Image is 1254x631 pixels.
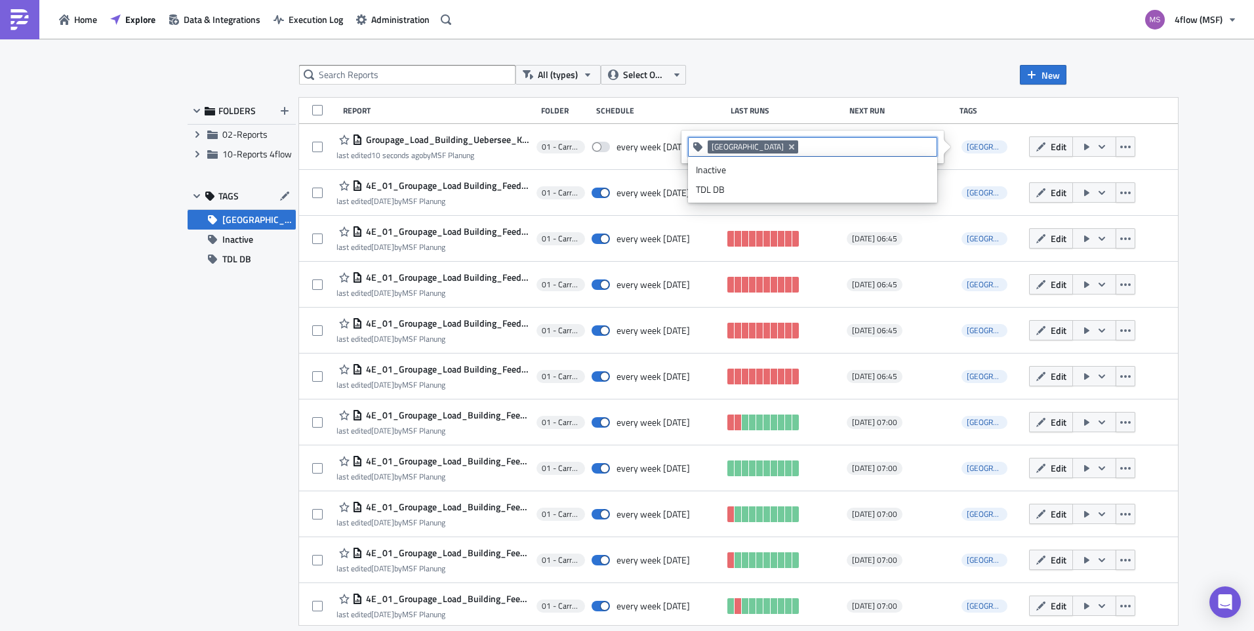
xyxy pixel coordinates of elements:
[852,279,897,290] span: [DATE] 06:45
[1029,596,1073,616] button: Edit
[371,424,394,437] time: 2025-05-27T12:42:33Z
[289,12,343,26] span: Execution Log
[1051,277,1066,291] span: Edit
[336,380,530,390] div: last edited by MSF Planung
[617,187,690,199] div: every week on Friday
[1029,274,1073,295] button: Edit
[1029,136,1073,157] button: Edit
[1051,140,1066,153] span: Edit
[1020,65,1066,85] button: New
[1051,232,1066,245] span: Edit
[1051,415,1066,429] span: Edit
[617,325,690,336] div: every week on Tuesday
[849,106,954,115] div: Next Run
[1029,504,1073,524] button: Edit
[852,555,897,565] span: [DATE] 07:00
[688,157,937,203] ul: selectable options
[617,554,690,566] div: every week on Tuesday
[696,163,929,176] div: Inactive
[852,601,897,611] span: [DATE] 07:00
[104,9,162,30] a: Explore
[961,232,1007,245] span: GRP Load Building
[1137,5,1244,34] button: 4flow (MSF)
[1144,9,1166,31] img: Avatar
[371,195,394,207] time: 2025-06-13T07:12:20Z
[967,186,1039,199] span: [GEOGRAPHIC_DATA]
[52,9,104,30] button: Home
[336,242,530,252] div: last edited by MSF Planung
[9,9,30,30] img: PushMetrics
[542,601,580,611] span: 01 - Carrier Performance
[542,555,580,565] span: 01 - Carrier Performance
[363,409,530,421] span: 4E_01_Groupage_Load_Building_Feedback_GW2 (Freitag - Verfrühte Anlieferung))
[363,363,530,375] span: 4E_01_Groupage_Load Building_Feedback_Import_MO
[1029,366,1073,386] button: Edit
[516,65,601,85] button: All (types)
[222,127,268,141] span: 02-Reports
[852,325,897,336] span: [DATE] 06:45
[617,279,690,291] div: every week on Wednesday
[967,140,1039,153] span: [GEOGRAPHIC_DATA]
[371,562,394,575] time: 2025-08-12T08:33:39Z
[363,593,530,605] span: 4E_01_Groupage_Load_Building_Feedback_GW2 (Montag - Verfrühte Anlieferung)
[363,547,530,559] span: 4E_01_Groupage_Load_Building_Feedback_GW2 (Dienstag - Verfrühte Anlieferung))
[617,508,690,520] div: every week on Wednesday
[363,455,530,467] span: 4E_01_Groupage_Load_Building_Feedback_GW2 (Donnerstag - Verfrühte Anlieferung)
[617,600,690,612] div: every week on Monday
[1042,68,1060,82] span: New
[961,462,1007,475] span: GRP Load Building
[967,370,1039,382] span: [GEOGRAPHIC_DATA]
[852,371,897,382] span: [DATE] 06:45
[371,516,394,529] time: 2025-05-27T12:43:00Z
[188,230,296,249] button: Inactive
[601,65,686,85] button: Select Owner
[961,324,1007,337] span: GRP Load Building
[712,142,784,152] span: [GEOGRAPHIC_DATA]
[852,509,897,519] span: [DATE] 07:00
[617,371,690,382] div: every week on Monday
[188,249,296,269] button: TDL DB
[617,417,690,428] div: every week on Friday
[1051,323,1066,337] span: Edit
[967,508,1039,520] span: [GEOGRAPHIC_DATA]
[961,186,1007,199] span: GRP Load Building
[74,12,97,26] span: Home
[1051,553,1066,567] span: Edit
[1029,182,1073,203] button: Edit
[542,463,580,474] span: 01 - Carrier Performance
[222,147,292,161] span: 10-Reports 4flow
[967,324,1039,336] span: [GEOGRAPHIC_DATA]
[218,190,239,202] span: TAGS
[371,333,394,345] time: 2025-06-12T07:35:11Z
[542,188,580,198] span: 01 - Carrier Performance
[1029,550,1073,570] button: Edit
[162,9,267,30] button: Data & Integrations
[336,334,530,344] div: last edited by MSF Planung
[542,325,580,336] span: 01 - Carrier Performance
[961,416,1007,429] span: GRP Load Building
[363,272,530,283] span: 4E_01_Groupage_Load Building_Feedback_Import_WE
[1051,461,1066,475] span: Edit
[852,463,897,474] span: [DATE] 07:00
[696,183,929,196] div: TDL DB
[1029,458,1073,478] button: Edit
[336,196,530,206] div: last edited by MSF Planung
[350,9,436,30] button: Administration
[184,12,260,26] span: Data & Integrations
[336,472,530,481] div: last edited by MSF Planung
[222,210,296,230] span: [GEOGRAPHIC_DATA]
[542,142,580,152] span: 01 - Carrier Performance
[786,140,798,153] button: Remove Tag
[363,501,530,513] span: 4E_01_Groupage_Load_Building_Feedback_GW2 (Mittwoch - Verfrühte Anlieferung)
[596,106,724,115] div: Schedule
[125,12,155,26] span: Explore
[218,105,256,117] span: FOLDERS
[852,417,897,428] span: [DATE] 07:00
[967,600,1039,612] span: [GEOGRAPHIC_DATA]
[363,317,530,329] span: 4E_01_Groupage_Load Building_Feedback_Import_TU
[623,68,667,82] span: Select Owner
[363,226,530,237] span: 4E_01_Groupage_Load Building_Feedback_Import_TH
[222,230,253,249] span: Inactive
[1051,599,1066,613] span: Edit
[371,12,430,26] span: Administration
